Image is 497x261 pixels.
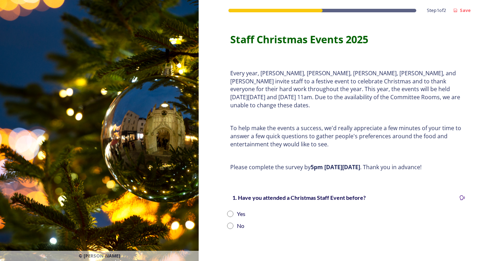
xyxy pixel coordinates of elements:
[230,124,465,148] p: To help make the events a success, we'd really appreciate a few minutes of your time to answer a ...
[460,7,471,13] strong: Save
[427,7,446,14] span: Step 1 of 2
[311,163,360,171] strong: 5pm [DATE][DATE]
[230,163,465,171] p: Please complete the survey by . Thank you in advance!
[237,210,245,218] div: Yes
[79,253,120,259] span: © [PERSON_NAME]
[237,222,244,230] div: No
[230,69,465,109] p: Every year, [PERSON_NAME], [PERSON_NAME], [PERSON_NAME], [PERSON_NAME], and [PERSON_NAME] invite ...
[232,194,366,201] strong: 1. Have you attended a Christmas Staff Event before?
[230,32,368,46] strong: Staff Christmas Events 2025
